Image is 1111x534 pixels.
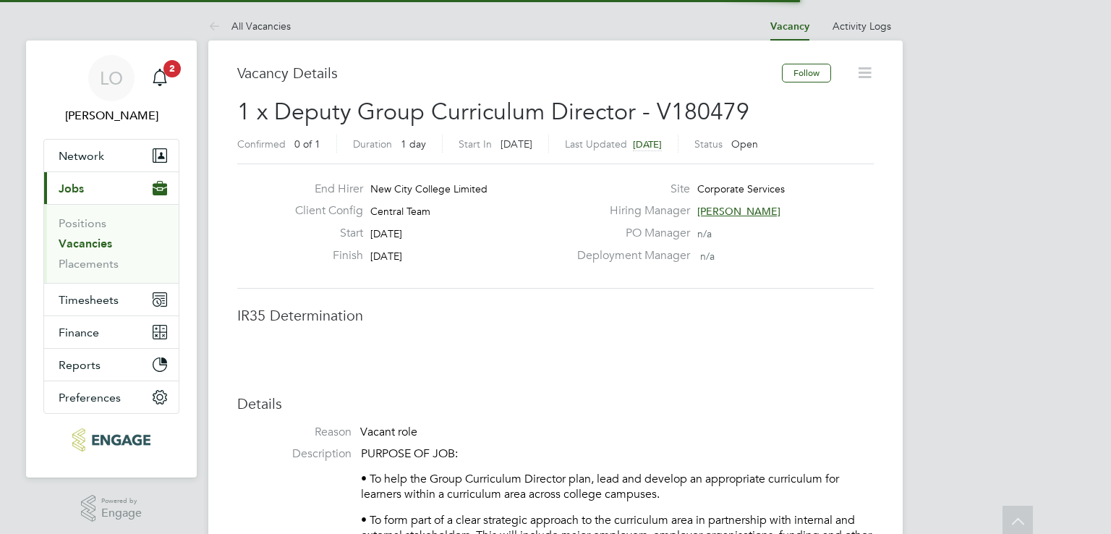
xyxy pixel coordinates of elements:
span: n/a [700,250,715,263]
p: PURPOSE OF JOB: [361,446,874,462]
span: Vacant role [360,425,417,439]
span: 1 x Deputy Group Curriculum Director - V180479 [237,98,749,126]
a: Placements [59,257,119,271]
span: Corporate Services [697,182,785,195]
span: 0 of 1 [294,137,320,151]
span: 2 [163,60,181,77]
button: Follow [782,64,831,82]
label: End Hirer [284,182,363,197]
a: Go to home page [43,428,179,452]
span: Open [731,137,758,151]
label: Last Updated [565,137,627,151]
label: Confirmed [237,137,286,151]
span: Luke O'Neill [43,107,179,124]
h3: IR35 Determination [237,306,874,325]
span: Central Team [370,205,430,218]
a: Activity Logs [833,20,891,33]
span: LO [100,69,123,88]
label: Finish [284,248,363,263]
label: Description [237,446,352,462]
label: Start [284,226,363,241]
span: [DATE] [370,250,402,263]
span: 1 day [401,137,426,151]
label: Deployment Manager [569,248,690,263]
label: Client Config [284,203,363,219]
span: Network [59,149,104,163]
h3: Details [237,394,874,413]
label: Start In [459,137,492,151]
div: Jobs [44,204,179,283]
h3: Vacancy Details [237,64,782,82]
a: Positions [59,216,106,230]
span: [DATE] [370,227,402,240]
span: [DATE] [501,137,532,151]
label: Site [569,182,690,197]
button: Finance [44,316,179,348]
span: Timesheets [59,293,119,307]
span: New City College Limited [370,182,488,195]
a: Powered byEngage [81,495,142,522]
span: Reports [59,358,101,372]
a: Vacancy [770,20,809,33]
img: morganhunt-logo-retina.png [72,428,150,452]
button: Reports [44,349,179,381]
a: Vacancies [59,237,112,250]
label: Hiring Manager [569,203,690,219]
span: n/a [697,227,712,240]
span: [PERSON_NAME] [697,205,780,218]
span: Jobs [59,182,84,195]
button: Preferences [44,381,179,413]
a: All Vacancies [208,20,291,33]
label: Reason [237,425,352,440]
label: Status [694,137,723,151]
button: Timesheets [44,284,179,315]
label: PO Manager [569,226,690,241]
button: Network [44,140,179,171]
p: • To help the Group Curriculum Director plan, lead and develop an appropriate curriculum for lear... [361,472,874,502]
nav: Main navigation [26,41,197,478]
span: Preferences [59,391,121,404]
a: LO[PERSON_NAME] [43,55,179,124]
a: 2 [145,55,174,101]
button: Jobs [44,172,179,204]
span: Powered by [101,495,142,507]
span: Finance [59,326,99,339]
span: Engage [101,507,142,520]
span: [DATE] [633,138,662,151]
label: Duration [353,137,392,151]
